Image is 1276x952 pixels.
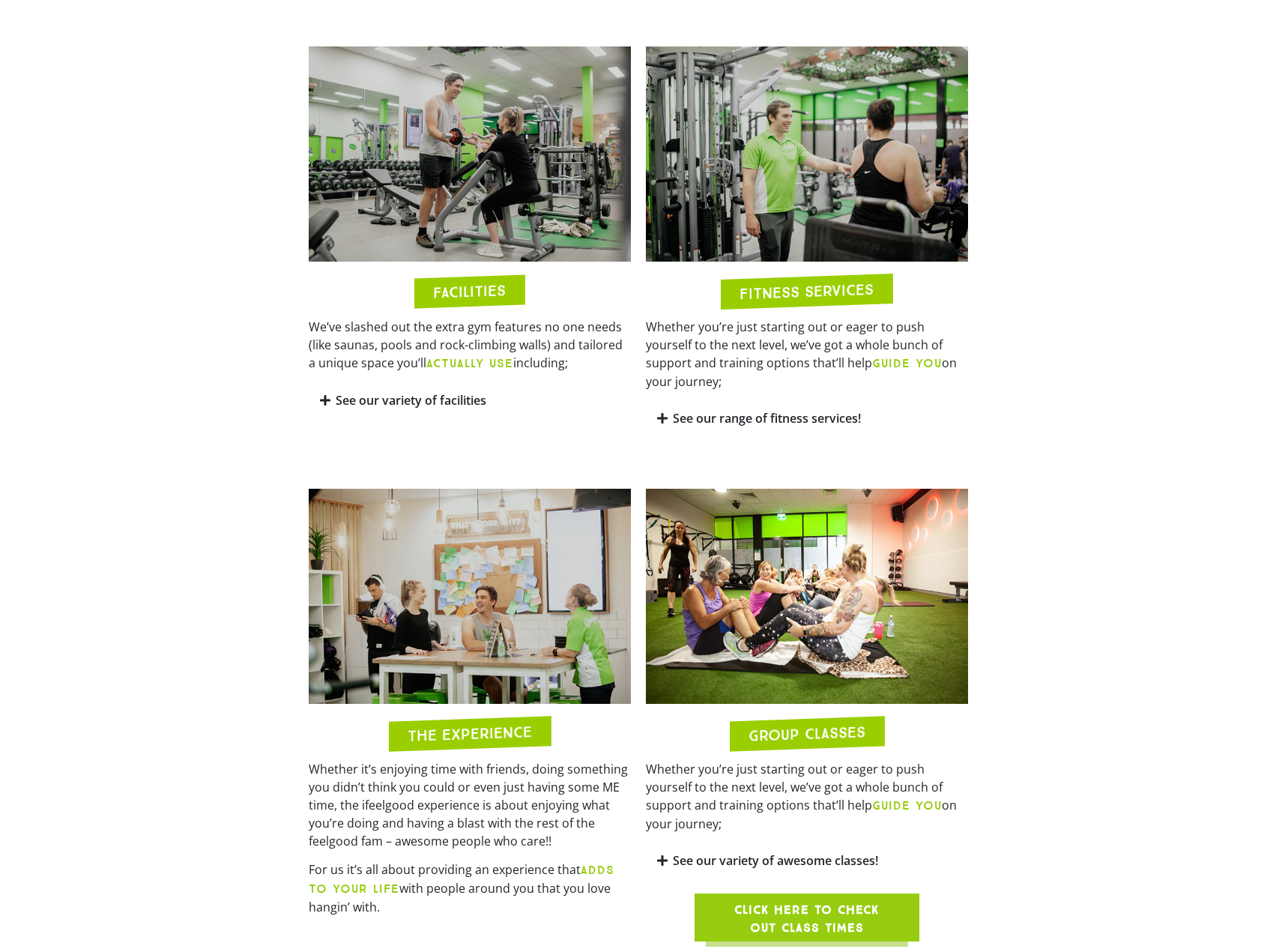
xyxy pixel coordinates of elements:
[749,724,865,743] h2: GROUP CLASSES
[646,843,968,879] div: See our variety of awesome classes!
[872,798,942,813] b: GUIDE YOU
[309,861,631,916] p: For us it’s all about providing an experience that with people around you that you love hangin’ w...
[673,852,878,869] a: See our variety of awesome classes!
[646,318,968,391] p: Whether you’re just starting out or eager to push yourself to the next level, we’ve got a whole b...
[740,282,874,301] h2: FITNESS SERVICES
[673,410,861,427] a: See our range of fitness services!
[433,283,506,300] h2: FACILITIES
[646,760,968,833] p: Whether you’re just starting out or eager to push yourself to the next level, we’ve got a whole b...
[309,760,631,850] p: Whether it’s enjoying time with friends, doing something you didn’t think you could or even just ...
[309,318,631,373] p: We’ve slashed out the extra gym features no one needs (like saunas, pools and rock-climbing walls...
[336,392,486,409] a: See our variety of facilities
[646,401,968,436] div: See our range of fitness services!
[695,894,919,942] a: Click here to check out class times
[872,356,942,370] b: GUIDE YOU
[309,383,631,418] div: See our variety of facilities
[731,901,883,937] span: Click here to check out class times
[408,724,532,744] h2: THE EXPERIENCE
[426,356,513,370] b: ACTUALLY USE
